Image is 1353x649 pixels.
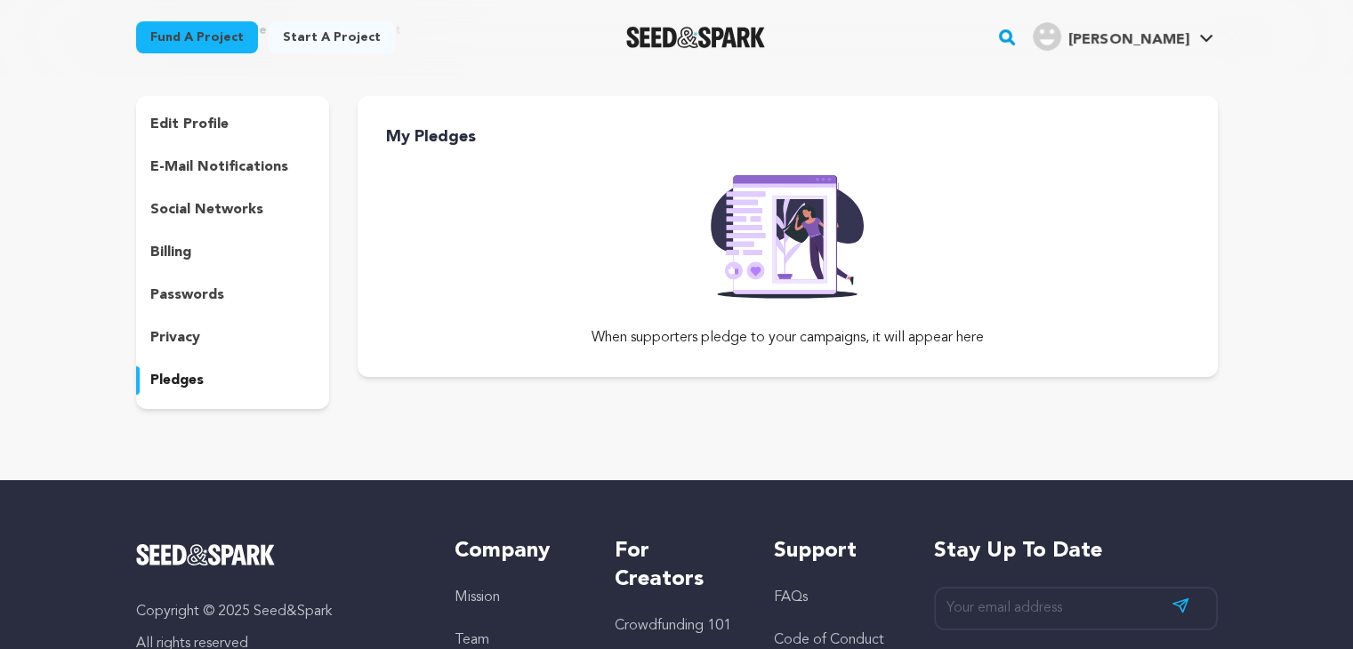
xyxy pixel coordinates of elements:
p: billing [150,242,191,263]
a: Seed&Spark Homepage [136,544,420,565]
img: user.png [1033,22,1061,51]
h5: Stay up to date [934,537,1218,565]
img: Seed&Spark Logo Dark Mode [626,27,766,48]
p: edit profile [150,114,229,135]
p: social networks [150,199,263,220]
div: Jame W.'s Profile [1033,22,1188,51]
h3: My Pledges [386,124,1217,149]
a: Team [455,633,489,647]
a: Code of Conduct [774,633,884,647]
button: pledges [136,366,330,395]
p: privacy [150,327,200,349]
h5: Company [455,537,578,565]
p: Copyright © 2025 Seed&Spark [136,601,420,622]
p: pledges [150,370,204,391]
button: privacy [136,324,330,352]
button: edit profile [136,110,330,139]
img: Seed&Spark Logo [136,544,276,565]
a: Mission [455,590,500,605]
p: passwords [150,284,224,306]
button: billing [136,238,330,267]
a: Start a project [269,21,395,53]
a: Crowdfunding 101 [615,619,731,633]
span: Jame W.'s Profile [1029,19,1217,56]
a: FAQs [774,590,808,605]
h5: For Creators [615,537,738,594]
span: [PERSON_NAME] [1068,33,1188,47]
a: Fund a project [136,21,258,53]
button: social networks [136,196,330,224]
button: e-mail notifications [136,153,330,181]
p: When supporters pledge to your campaigns, it will appear here [358,327,1217,349]
h5: Support [774,537,898,565]
p: e-mail notifications [150,156,288,178]
input: Your email address [934,587,1218,630]
button: passwords [136,281,330,309]
a: Jame W.'s Profile [1029,19,1217,51]
a: Seed&Spark Homepage [626,27,766,48]
img: Seed&Spark Rafiki Image [697,164,878,299]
